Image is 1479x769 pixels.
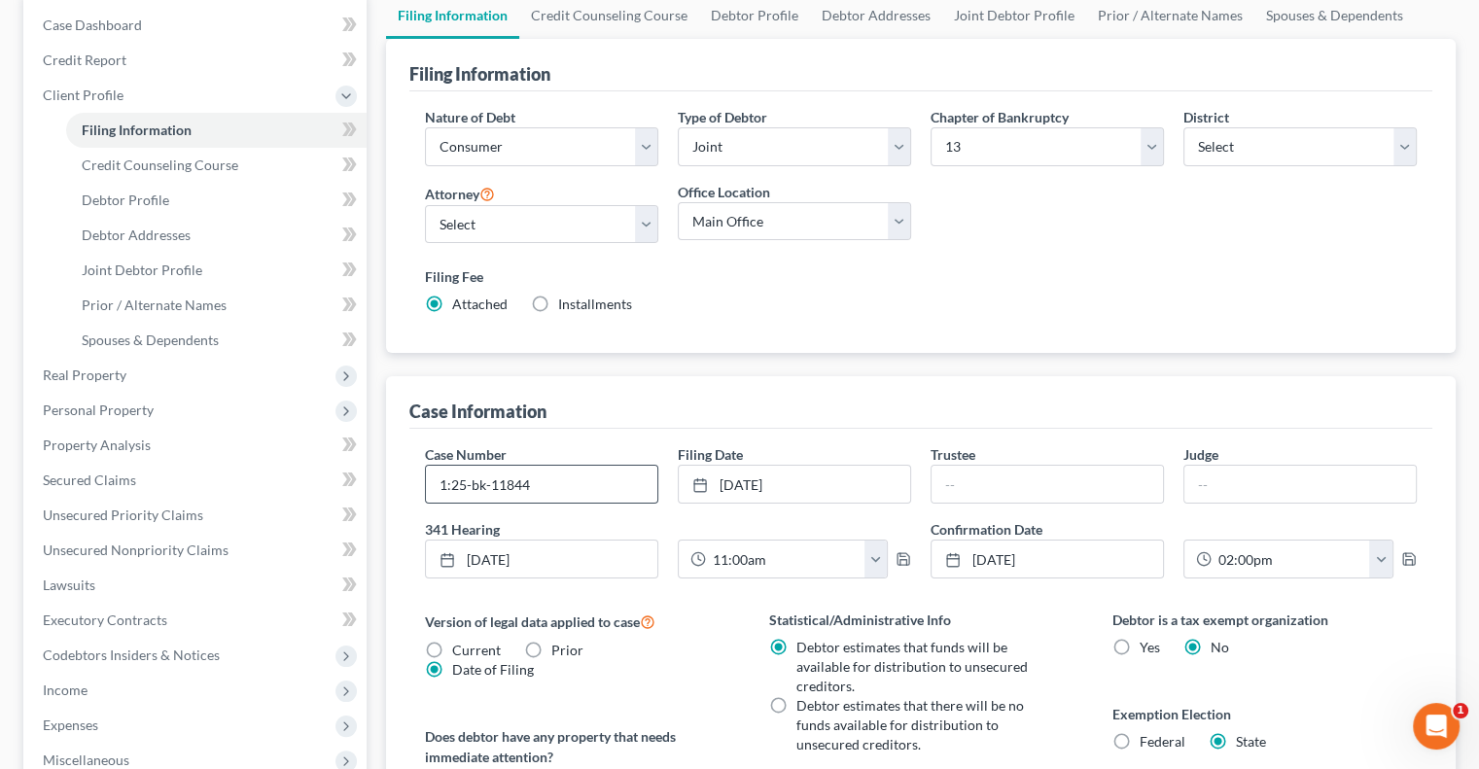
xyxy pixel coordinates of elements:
label: Debtor is a tax exempt organization [1112,610,1417,630]
label: Does debtor have any property that needs immediate attention? [425,726,729,767]
span: Debtor estimates that there will be no funds available for distribution to unsecured creditors. [796,697,1024,752]
span: Filing Information [82,122,192,138]
span: Executory Contracts [43,612,167,628]
input: -- [1184,466,1416,503]
span: Spouses & Dependents [82,332,219,348]
label: Statistical/Administrative Info [769,610,1074,630]
span: Client Profile [43,87,123,103]
span: Credit Counseling Course [82,157,238,173]
a: [DATE] [679,466,910,503]
span: Secured Claims [43,472,136,488]
a: [DATE] [932,541,1163,577]
span: Codebtors Insiders & Notices [43,647,220,663]
span: Expenses [43,717,98,733]
a: Credit Counseling Course [66,148,367,183]
a: Prior / Alternate Names [66,288,367,323]
label: Version of legal data applied to case [425,610,729,633]
span: Real Property [43,367,126,383]
span: Prior [551,642,583,658]
span: Joint Debtor Profile [82,262,202,278]
span: Personal Property [43,402,154,418]
span: Property Analysis [43,437,151,453]
label: Office Location [678,182,770,202]
span: Unsecured Nonpriority Claims [43,542,229,558]
input: Enter case number... [426,466,657,503]
span: Date of Filing [452,661,534,678]
label: Trustee [931,444,975,465]
label: Judge [1183,444,1218,465]
span: No [1211,639,1229,655]
a: Unsecured Nonpriority Claims [27,533,367,568]
label: Attorney [425,182,495,205]
span: Case Dashboard [43,17,142,33]
label: Filing Date [678,444,743,465]
a: Secured Claims [27,463,367,498]
span: Credit Report [43,52,126,68]
a: Credit Report [27,43,367,78]
span: Attached [452,296,508,312]
label: Nature of Debt [425,107,515,127]
input: -- : -- [1212,541,1370,577]
div: Case Information [409,400,546,423]
label: Filing Fee [425,266,1417,287]
label: Exemption Election [1112,704,1417,724]
span: Debtor Addresses [82,227,191,243]
a: Joint Debtor Profile [66,253,367,288]
span: Debtor Profile [82,192,169,208]
span: 1 [1453,703,1468,718]
a: Property Analysis [27,428,367,463]
a: Lawsuits [27,568,367,603]
span: Miscellaneous [43,752,129,768]
label: Confirmation Date [921,519,1426,540]
div: Filing Information [409,62,550,86]
a: Unsecured Priority Claims [27,498,367,533]
a: Case Dashboard [27,8,367,43]
span: Unsecured Priority Claims [43,507,203,523]
a: Filing Information [66,113,367,148]
a: Executory Contracts [27,603,367,638]
input: -- : -- [706,541,864,577]
label: 341 Hearing [415,519,921,540]
iframe: Intercom live chat [1413,703,1460,750]
span: Lawsuits [43,577,95,593]
span: Installments [558,296,632,312]
span: Prior / Alternate Names [82,297,227,313]
input: -- [932,466,1163,503]
span: Debtor estimates that funds will be available for distribution to unsecured creditors. [796,639,1028,694]
label: District [1183,107,1229,127]
label: Chapter of Bankruptcy [931,107,1069,127]
span: Federal [1140,733,1185,750]
a: [DATE] [426,541,657,577]
label: Type of Debtor [678,107,767,127]
a: Spouses & Dependents [66,323,367,358]
label: Case Number [425,444,507,465]
a: Debtor Addresses [66,218,367,253]
a: Debtor Profile [66,183,367,218]
span: Current [452,642,501,658]
span: Income [43,682,88,698]
span: State [1236,733,1266,750]
span: Yes [1140,639,1160,655]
